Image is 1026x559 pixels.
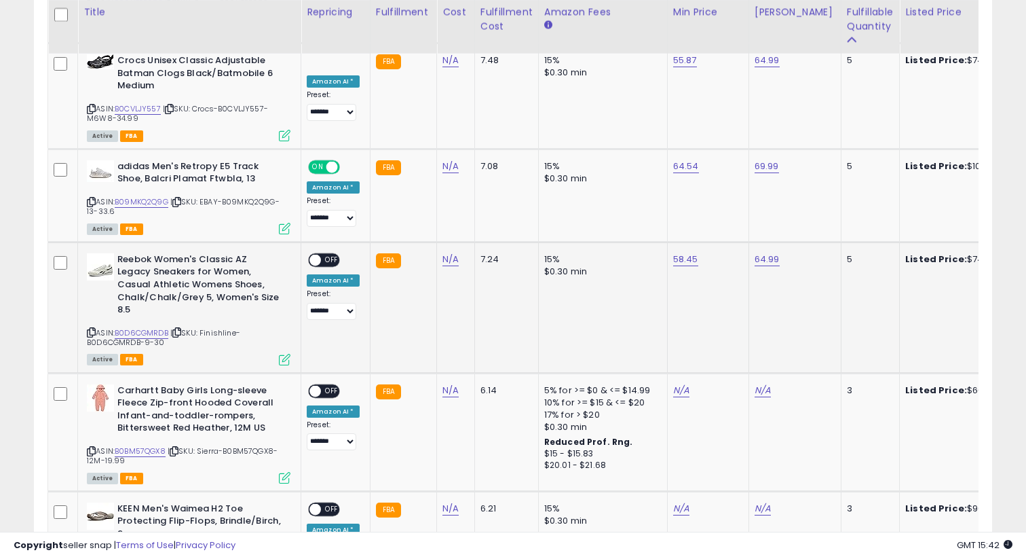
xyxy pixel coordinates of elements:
b: Reebok Women's Classic AZ Legacy Sneakers for Women, Casual Athletic Womens Shoes, Chalk/Chalk/Gr... [117,253,282,320]
img: 41fvRLNRt3L._SL40_.jpg [87,253,114,281]
span: OFF [338,161,360,173]
span: FBA [120,130,143,142]
a: N/A [442,502,459,516]
div: $0.30 min [544,515,657,527]
a: N/A [442,253,459,266]
b: adidas Men's Retropy E5 Track Shoe, Balcri Plamat Ftwbla, 13 [117,160,282,189]
small: FBA [376,253,401,268]
div: Amazon AI * [307,405,360,418]
a: B0D6CGMRDB [115,327,168,339]
a: N/A [442,384,459,397]
small: FBA [376,54,401,69]
span: FBA [120,473,143,484]
a: 58.45 [673,253,698,266]
span: All listings currently available for purchase on Amazon [87,130,118,142]
span: ON [309,161,326,173]
b: KEEN Men's Waimea H2 Toe Protecting Flip-Flops, Brindle/Birch, 9 [117,503,282,544]
a: 55.87 [673,54,697,67]
img: 31wCtcLsfSL._SL40_.jpg [87,384,114,412]
div: 10% for >= $15 & <= $20 [544,397,657,409]
div: Amazon AI * [307,181,360,194]
div: Preset: [307,90,360,121]
div: ASIN: [87,160,290,233]
div: 5% for >= $0 & <= $14.99 [544,384,657,397]
a: B0CVLJY557 [115,103,161,115]
a: N/A [755,502,771,516]
div: Listed Price [905,5,1023,20]
div: Preset: [307,289,360,320]
div: $0.30 min [544,266,657,278]
img: 412AJYyXe8L._SL40_.jpg [87,54,114,69]
div: $100.00 [905,160,1018,173]
b: Listed Price: [905,384,967,397]
div: 7.24 [480,253,528,266]
div: 5 [847,160,889,173]
span: OFF [321,503,343,515]
div: 3 [847,384,889,397]
div: 5 [847,54,889,67]
div: 15% [544,253,657,266]
a: B0BM57QGX8 [115,446,166,457]
div: 7.48 [480,54,528,67]
b: Listed Price: [905,160,967,173]
div: 6.14 [480,384,528,397]
a: 64.99 [755,54,780,67]
span: | SKU: Crocs-B0CVLJY557-M6W8-34.99 [87,103,268,124]
div: Preset: [307,420,360,451]
span: All listings currently available for purchase on Amazon [87,223,118,235]
div: $0.30 min [544,173,657,185]
div: Amazon Fees [544,5,662,20]
div: Cost [442,5,469,20]
div: Fulfillable Quantity [847,5,894,34]
div: Fulfillment Cost [480,5,533,34]
div: Amazon AI * [307,274,360,287]
div: $15 - $15.83 [544,448,657,460]
div: $20.01 - $21.68 [544,460,657,471]
small: FBA [376,384,401,399]
a: Privacy Policy [176,539,235,552]
span: All listings currently available for purchase on Amazon [87,473,118,484]
a: 64.54 [673,160,699,173]
div: ASIN: [87,54,290,140]
a: N/A [673,502,689,516]
b: Crocs Unisex Classic Adjustable Batman Clogs Black/Batmobile 6 Medium [117,54,282,96]
span: FBA [120,223,143,235]
b: Listed Price: [905,502,967,515]
div: ASIN: [87,384,290,482]
div: Fulfillment [376,5,431,20]
div: Min Price [673,5,743,20]
div: 5 [847,253,889,266]
a: 64.99 [755,253,780,266]
span: OFF [321,385,343,397]
a: B09MKQ2Q9G [115,196,168,208]
a: Terms of Use [116,539,174,552]
small: Amazon Fees. [544,20,552,32]
div: $60.00 [905,384,1018,397]
b: Listed Price: [905,54,967,67]
b: Reduced Prof. Rng. [544,436,633,448]
span: | SKU: Finishline-B0D6CGMRDB-9-30 [87,327,240,348]
a: N/A [442,160,459,173]
div: 3 [847,503,889,515]
b: Carhartt Baby Girls Long-sleeve Fleece Zip-front Hooded Coverall Infant-and-toddler-rompers, Bitt... [117,384,282,438]
span: OFF [321,254,343,266]
div: $0.30 min [544,67,657,79]
span: 2025-10-13 15:42 GMT [957,539,1012,552]
span: | SKU: Sierra-B0BM57QGX8-12M-19.99 [87,446,278,466]
span: | SKU: EBAY-B09MKQ2Q9G-13-33.6 [87,196,280,217]
div: 15% [544,503,657,515]
a: N/A [442,54,459,67]
div: 17% for > $20 [544,409,657,421]
div: seller snap | | [14,539,235,552]
div: $0.30 min [544,421,657,433]
div: 15% [544,54,657,67]
div: 6.21 [480,503,528,515]
a: N/A [755,384,771,397]
div: $90.00 [905,503,1018,515]
div: Preset: [307,196,360,227]
small: FBA [376,503,401,518]
div: 15% [544,160,657,173]
span: All listings currently available for purchase on Amazon [87,354,118,365]
strong: Copyright [14,539,63,552]
div: [PERSON_NAME] [755,5,835,20]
